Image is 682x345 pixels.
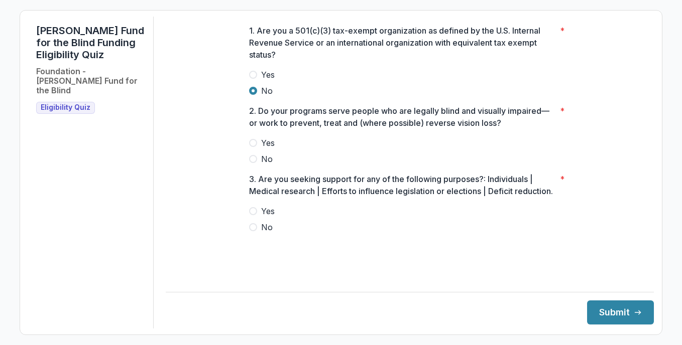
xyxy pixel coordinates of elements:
h2: Foundation - [PERSON_NAME] Fund for the Blind [36,67,145,96]
p: 2. Do your programs serve people who are legally blind and visually impaired—or work to prevent, ... [249,105,556,129]
span: Yes [261,205,275,217]
span: No [261,221,273,233]
span: Yes [261,69,275,81]
p: 1. Are you a 501(c)(3) tax-exempt organization as defined by the U.S. Internal Revenue Service or... [249,25,556,61]
button: Submit [587,300,654,324]
span: Yes [261,137,275,149]
span: Eligibility Quiz [41,103,90,112]
h1: [PERSON_NAME] Fund for the Blind Funding Eligibility Quiz [36,25,145,61]
span: No [261,153,273,165]
span: No [261,85,273,97]
p: 3. Are you seeking support for any of the following purposes?: Individuals | Medical research | E... [249,173,556,197]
